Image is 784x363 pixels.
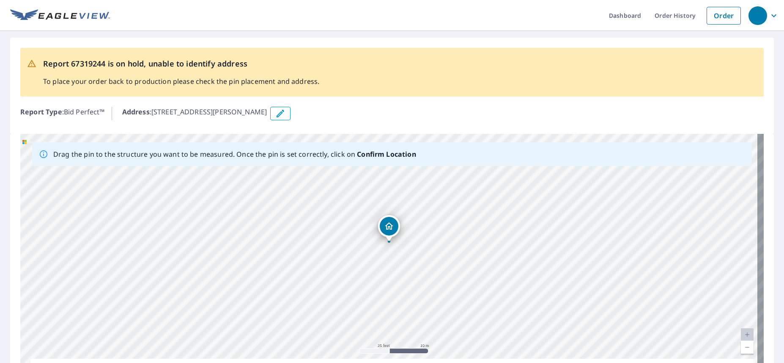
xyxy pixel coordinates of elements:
a: Order [707,7,741,25]
p: : [STREET_ADDRESS][PERSON_NAME] [122,107,267,120]
div: Dropped pin, building 1, Residential property, 3313 Delta Ln Middleton, WI 53562 [378,215,400,241]
b: Address [122,107,150,116]
b: Report Type [20,107,62,116]
b: Confirm Location [357,150,416,159]
img: EV Logo [10,9,110,22]
p: To place your order back to production please check the pin placement and address. [43,76,319,86]
p: : Bid Perfect™ [20,107,105,120]
a: Current Level 20, Zoom In Disabled [741,328,754,341]
p: Report 67319244 is on hold, unable to identify address [43,58,319,69]
a: Current Level 20, Zoom Out [741,341,754,354]
p: Drag the pin to the structure you want to be measured. Once the pin is set correctly, click on [53,149,416,159]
